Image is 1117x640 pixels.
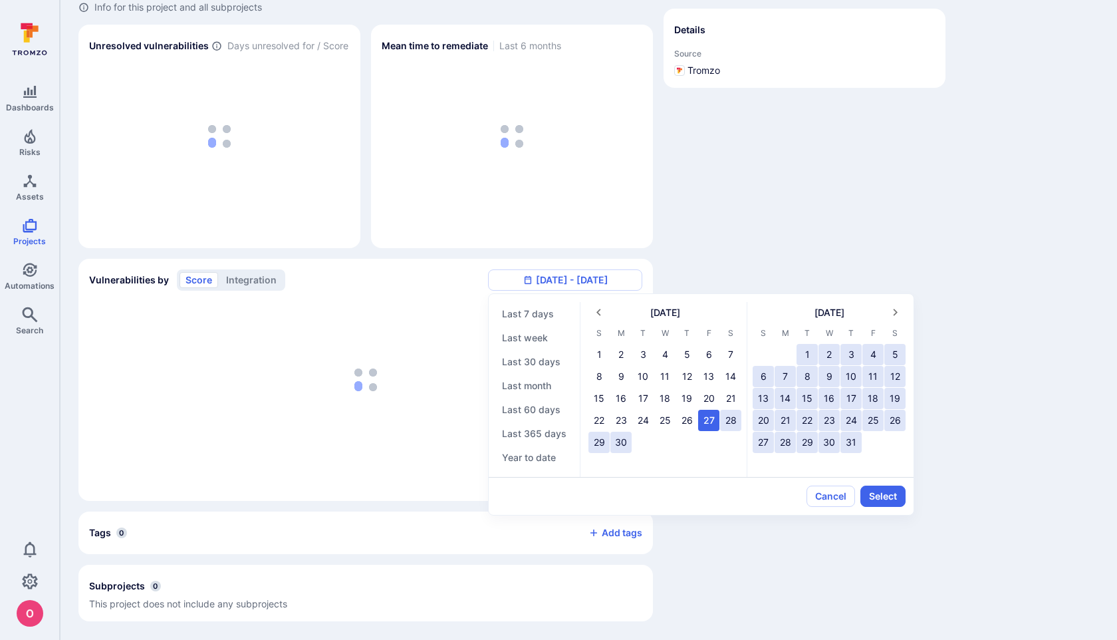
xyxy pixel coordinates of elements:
button: Oct 7, 2024 [775,366,796,387]
button: Oct 20, 2024 [753,410,774,431]
button: Oct 6, 2024 [753,366,774,387]
button: Last 365 days [497,422,572,446]
button: Sep 25, 2024 [654,410,676,431]
span: F [698,323,719,344]
button: Oct 21, 2024 [775,410,796,431]
button: Oct 16, 2024 [818,388,840,409]
button: Sep 14, 2024 [720,366,741,387]
button: Sep 9, 2024 [610,366,632,387]
button: Oct 17, 2024 [840,388,862,409]
button: Year to date [497,446,572,470]
button: Sep 18, 2024 [654,388,676,409]
button: Sep 22, 2024 [588,410,610,431]
button: Last 30 days [497,350,572,374]
button: Select [860,486,906,507]
span: [DATE] [650,306,680,319]
button: Oct 24, 2024 [840,410,862,431]
button: Sep 29, 2024 [588,432,610,453]
button: Sep 26, 2024 [676,410,697,431]
button: Oct 12, 2024 [884,366,906,387]
span: T [797,323,818,344]
button: Sep 27, 2024 [698,410,719,431]
button: Oct 31, 2024 [840,432,862,453]
button: Oct 19, 2024 [884,388,906,409]
button: Sep 11, 2024 [654,366,676,387]
button: Sep 20, 2024 [698,388,719,409]
button: Cancel [807,486,855,507]
button: Sep 13, 2024 [698,366,719,387]
button: Last 60 days [497,398,572,422]
button: Sep 15, 2024 [588,388,610,409]
button: Oct 2, 2024 [818,344,840,365]
span: S [588,323,610,344]
button: Sep 21, 2024 [720,388,741,409]
button: Last month [497,374,572,398]
button: Previous month [588,302,609,323]
button: Oct 15, 2024 [797,388,818,409]
button: Sep 19, 2024 [676,388,697,409]
button: Oct 3, 2024 [840,344,862,365]
span: S [884,323,906,344]
span: W [818,323,840,344]
button: Next month [885,302,906,323]
button: Sep 12, 2024 [676,366,697,387]
button: Oct 26, 2024 [884,410,906,431]
button: Sep 1, 2024 [588,344,610,365]
button: Sep 8, 2024 [588,366,610,387]
button: Sep 30, 2024 [610,432,632,453]
button: Oct 25, 2024 [862,410,884,431]
button: Oct 8, 2024 [797,366,818,387]
span: T [676,323,697,344]
button: Oct 22, 2024 [797,410,818,431]
span: T [840,323,862,344]
button: Oct 10, 2024 [840,366,862,387]
button: Oct 9, 2024 [818,366,840,387]
button: Oct 11, 2024 [862,366,884,387]
button: Oct 18, 2024 [862,388,884,409]
button: Sep 28, 2024 [720,410,741,431]
button: Oct 30, 2024 [818,432,840,453]
button: Last 7 days [497,302,572,326]
button: Sep 5, 2024 [676,344,697,365]
button: Sep 3, 2024 [632,344,654,365]
span: T [632,323,654,344]
span: M [775,323,796,344]
button: Sep 24, 2024 [632,410,654,431]
button: Oct 14, 2024 [775,388,796,409]
button: Oct 13, 2024 [753,388,774,409]
button: Oct 5, 2024 [884,344,906,365]
button: Oct 28, 2024 [775,432,796,453]
span: F [862,323,884,344]
span: S [720,323,741,344]
button: Last week [497,326,572,350]
button: Oct 27, 2024 [753,432,774,453]
button: Sep 7, 2024 [720,344,741,365]
button: Sep 6, 2024 [698,344,719,365]
button: Oct 4, 2024 [862,344,884,365]
span: W [654,323,676,344]
span: [DATE] [814,306,844,319]
button: Sep 16, 2024 [610,388,632,409]
span: M [610,323,632,344]
button: Oct 23, 2024 [818,410,840,431]
button: Oct 29, 2024 [797,432,818,453]
span: S [753,323,774,344]
button: Sep 2, 2024 [610,344,632,365]
button: Sep 17, 2024 [632,388,654,409]
button: Oct 1, 2024 [797,344,818,365]
button: Sep 10, 2024 [632,366,654,387]
button: Sep 4, 2024 [654,344,676,365]
button: Sep 23, 2024 [610,410,632,431]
